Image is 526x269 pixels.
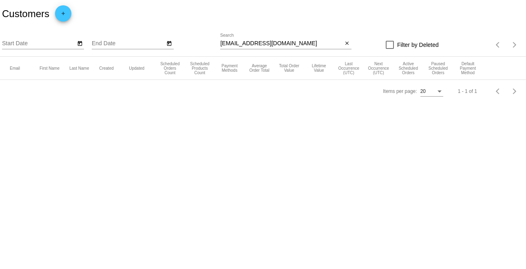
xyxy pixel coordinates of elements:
[75,39,84,47] button: Open calendar
[218,64,241,73] button: Change sorting for PaymentMethodsCount
[2,40,75,47] input: Start Date
[159,62,181,75] button: Change sorting for TotalScheduledOrdersCount
[420,88,426,94] span: 20
[248,64,271,73] button: Change sorting for AverageScheduledOrderTotal
[10,66,20,71] button: Change sorting for Email
[58,11,68,20] mat-icon: add
[40,66,60,71] button: Change sorting for FirstName
[2,8,49,20] h2: Customers
[427,62,449,75] button: Change sorting for PausedScheduledOrdersCount
[338,62,360,75] button: Change sorting for LastScheduledOrderOccurrenceUtc
[344,40,350,47] mat-icon: close
[278,64,301,73] button: Change sorting for TotalScheduledOrderValue
[99,66,114,71] button: Change sorting for CreatedUtc
[490,83,506,99] button: Previous page
[69,66,89,71] button: Change sorting for LastName
[506,37,523,53] button: Next page
[165,39,174,47] button: Open calendar
[397,40,439,50] span: Filter by Deleted
[367,62,390,75] button: Change sorting for NextScheduledOrderOccurrenceUtc
[188,62,211,75] button: Change sorting for TotalProductsScheduledCount
[220,40,343,47] input: Search
[308,64,330,73] button: Change sorting for ScheduledOrderLTV
[397,62,420,75] button: Change sorting for ActiveScheduledOrdersCount
[92,40,165,47] input: End Date
[420,89,443,95] mat-select: Items per page:
[490,37,506,53] button: Previous page
[458,88,477,94] div: 1 - 1 of 1
[383,88,417,94] div: Items per page:
[129,66,144,71] button: Change sorting for UpdatedUtc
[457,62,479,75] button: Change sorting for DefaultPaymentMethod
[343,40,351,48] button: Clear
[506,83,523,99] button: Next page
